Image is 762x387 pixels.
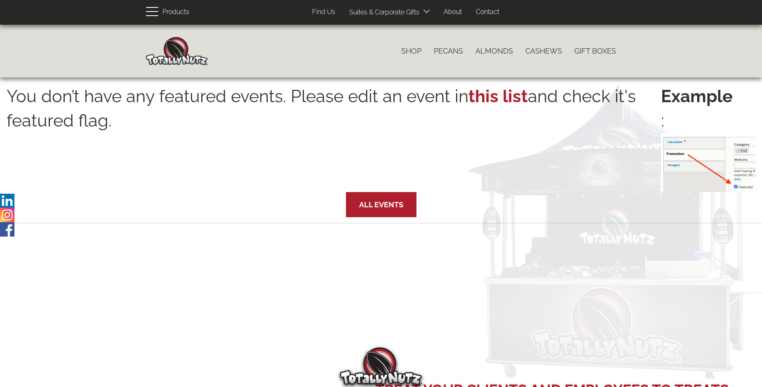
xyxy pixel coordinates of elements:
p: : [661,84,755,192]
a: Pecans [428,42,469,60]
a: All Events [359,200,403,209]
p: You don’t have any featured events. Please edit an event in and check it's featured flag. [7,84,661,188]
a: Gift Boxes [568,42,622,60]
a: Shop [395,42,428,60]
a: Almonds [469,42,519,60]
img: featured-event.png [661,133,755,192]
a: About [437,4,468,20]
a: Suites & Corporate Gifts [343,5,422,21]
a: Find Us [306,4,341,20]
img: Home [146,37,208,65]
a: Contact [470,4,506,20]
a: Cashews [519,42,568,60]
span: Products [162,6,189,18]
strong: Example [661,84,755,108]
a: this list [468,86,528,106]
img: Totally Nutz Logo [340,347,422,385]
